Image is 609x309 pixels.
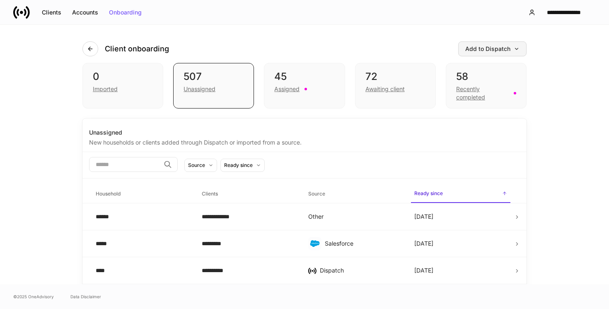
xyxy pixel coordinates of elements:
h6: Clients [202,190,218,198]
button: Onboarding [104,6,147,19]
div: 507 [184,70,244,83]
div: Awaiting client [365,85,405,93]
div: 72Awaiting client [355,63,436,109]
h6: Household [96,190,121,198]
div: Unassigned [184,85,215,93]
span: © 2025 OneAdvisory [13,293,54,300]
div: Unassigned [89,128,520,137]
p: [DATE] [414,212,433,221]
h6: Ready since [414,189,443,197]
div: Accounts [72,10,98,15]
div: Recently completed [456,85,509,101]
span: Source [305,186,404,203]
a: Data Disclaimer [70,293,101,300]
div: 0 [93,70,153,83]
div: Add to Dispatch [465,46,520,52]
td: Other [302,203,408,230]
div: Dispatch [320,266,401,275]
button: Ready since [220,159,265,172]
div: 507Unassigned [173,63,254,109]
span: Clients [198,186,298,203]
div: Salesforce [325,239,401,248]
p: [DATE] [414,266,433,275]
button: Accounts [67,6,104,19]
div: Source [188,161,205,169]
span: Household [92,186,192,203]
div: 0Imported [82,63,163,109]
button: Add to Dispatch [458,41,527,56]
div: 45Assigned [264,63,345,109]
div: Ready since [224,161,253,169]
div: 45 [274,70,334,83]
button: Source [184,159,217,172]
div: New households or clients added through Dispatch or imported from a source. [89,137,520,147]
div: Imported [93,85,118,93]
span: Ready since [411,185,510,203]
button: Clients [36,6,67,19]
div: Onboarding [109,10,142,15]
p: [DATE] [414,239,433,248]
div: 72 [365,70,425,83]
div: Assigned [274,85,300,93]
div: 58Recently completed [446,63,527,109]
h4: Client onboarding [105,44,169,54]
h6: Source [308,190,325,198]
div: 58 [456,70,516,83]
div: Clients [42,10,61,15]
